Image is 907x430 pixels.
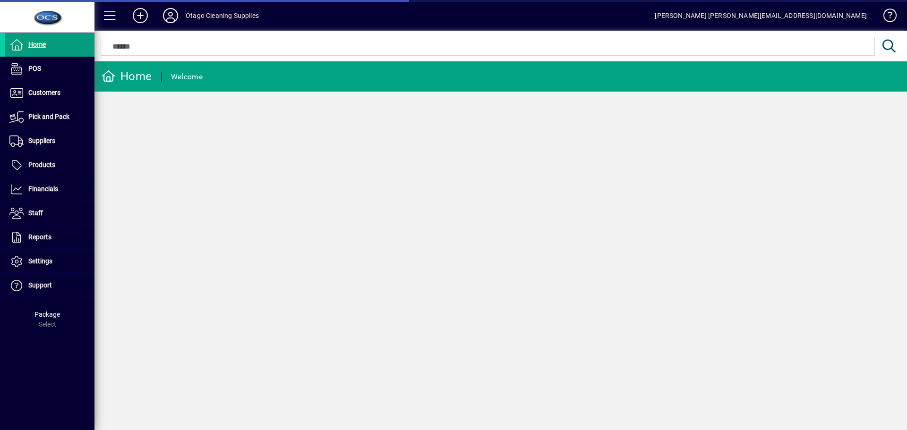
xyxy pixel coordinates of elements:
[5,250,94,273] a: Settings
[28,185,58,193] span: Financials
[125,7,155,24] button: Add
[5,202,94,225] a: Staff
[5,57,94,81] a: POS
[28,113,69,120] span: Pick and Pack
[28,233,51,241] span: Reports
[155,7,186,24] button: Profile
[28,137,55,144] span: Suppliers
[28,65,41,72] span: POS
[5,105,94,129] a: Pick and Pack
[655,8,867,23] div: [PERSON_NAME] [PERSON_NAME][EMAIL_ADDRESS][DOMAIN_NAME]
[28,89,60,96] span: Customers
[28,281,52,289] span: Support
[876,2,895,33] a: Knowledge Base
[5,274,94,297] a: Support
[171,69,203,84] div: Welcome
[5,177,94,201] a: Financials
[5,81,94,105] a: Customers
[34,311,60,318] span: Package
[28,161,55,169] span: Products
[5,226,94,249] a: Reports
[28,257,52,265] span: Settings
[5,129,94,153] a: Suppliers
[28,209,43,217] span: Staff
[102,69,152,84] div: Home
[186,8,259,23] div: Otago Cleaning Supplies
[28,41,46,48] span: Home
[5,153,94,177] a: Products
